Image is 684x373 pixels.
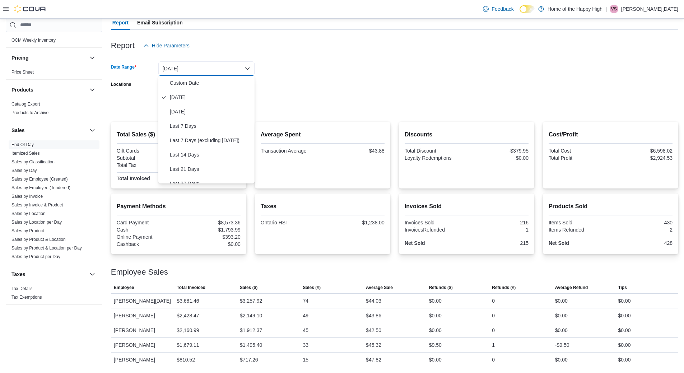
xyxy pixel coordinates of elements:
[11,286,33,291] a: Tax Details
[6,284,102,304] div: Taxes
[468,155,529,161] div: $0.00
[111,41,135,50] h3: Report
[11,177,68,182] a: Sales by Employee (Created)
[111,81,131,87] label: Locations
[11,70,34,75] a: Price Sheet
[170,165,252,173] span: Last 21 Days
[117,234,177,240] div: Online Payment
[555,311,568,320] div: $0.00
[170,150,252,159] span: Last 14 Days
[11,220,62,225] a: Sales by Location per Day
[429,285,453,290] span: Refunds ($)
[6,68,102,79] div: Pricing
[303,341,309,349] div: 33
[240,341,262,349] div: $1,495.40
[170,136,252,145] span: Last 7 Days (excluding [DATE])
[140,38,192,53] button: Hide Parameters
[111,353,174,367] div: [PERSON_NAME]
[610,5,618,13] div: Vincent Sunday
[618,311,631,320] div: $0.00
[405,240,425,246] strong: Net Sold
[88,270,97,279] button: Taxes
[405,155,465,161] div: Loyalty Redemptions
[11,110,48,115] a: Products to Archive
[11,150,40,156] span: Itemized Sales
[480,2,516,16] a: Feedback
[366,355,381,364] div: $47.82
[618,355,631,364] div: $0.00
[366,285,393,290] span: Average Sale
[468,148,529,154] div: -$379.95
[111,294,174,308] div: [PERSON_NAME][DATE]
[492,5,513,13] span: Feedback
[492,285,516,290] span: Refunds (#)
[429,297,442,305] div: $0.00
[152,42,190,49] span: Hide Parameters
[549,240,569,246] strong: Net Sold
[549,148,609,154] div: Total Cost
[240,297,262,305] div: $3,257.92
[11,159,55,165] span: Sales by Classification
[11,194,43,199] a: Sales by Invoice
[548,5,602,13] p: Home of the Happy High
[170,93,252,102] span: [DATE]
[612,148,673,154] div: $6,598.02
[303,297,309,305] div: 74
[11,219,62,225] span: Sales by Location per Day
[88,53,97,62] button: Pricing
[261,202,385,211] h2: Taxes
[11,37,56,43] span: OCM Weekly Inventory
[303,326,309,335] div: 45
[177,311,199,320] div: $2,428.47
[429,355,442,364] div: $0.00
[240,355,258,364] div: $717.26
[11,127,25,134] h3: Sales
[117,162,177,168] div: Total Tax
[11,185,70,191] span: Sales by Employee (Tendered)
[177,285,205,290] span: Total Invoiced
[177,355,195,364] div: $810.52
[549,220,609,225] div: Items Sold
[11,245,82,251] span: Sales by Product & Location per Day
[405,148,465,154] div: Total Discount
[520,5,535,13] input: Dark Mode
[6,36,102,47] div: OCM
[11,202,63,208] a: Sales by Invoice & Product
[618,326,631,335] div: $0.00
[612,240,673,246] div: 428
[111,323,174,337] div: [PERSON_NAME]
[11,211,46,216] a: Sales by Location
[6,100,102,120] div: Products
[111,338,174,352] div: [PERSON_NAME]
[11,168,37,173] a: Sales by Day
[555,285,588,290] span: Average Refund
[405,227,465,233] div: InvoicesRefunded
[158,76,255,183] div: Select listbox
[405,130,529,139] h2: Discounts
[618,341,631,349] div: $0.00
[117,241,177,247] div: Cashback
[11,271,87,278] button: Taxes
[492,311,495,320] div: 0
[11,237,66,242] span: Sales by Product & Location
[549,202,673,211] h2: Products Sold
[612,155,673,161] div: $2,924.53
[492,341,495,349] div: 1
[180,234,241,240] div: $393.20
[11,142,34,148] span: End Of Day
[549,130,673,139] h2: Cost/Profit
[11,211,46,216] span: Sales by Location
[11,86,87,93] button: Products
[618,297,631,305] div: $0.00
[11,101,40,107] span: Catalog Export
[11,69,34,75] span: Price Sheet
[170,122,252,130] span: Last 7 Days
[492,326,495,335] div: 0
[11,295,42,300] a: Tax Exemptions
[366,297,381,305] div: $44.03
[429,341,442,349] div: $9.50
[177,341,199,349] div: $1,679.11
[11,86,33,93] h3: Products
[618,285,627,290] span: Tips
